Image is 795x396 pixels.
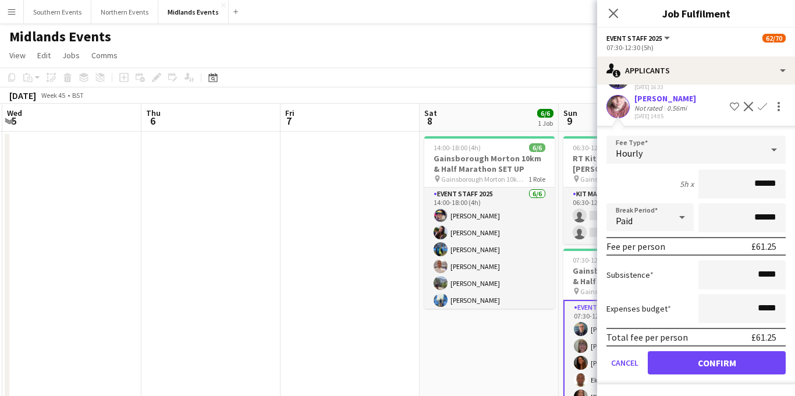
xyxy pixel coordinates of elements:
[537,109,553,118] span: 6/6
[751,241,776,252] div: £61.25
[580,175,668,183] span: Gainsborough Morton 10km & Half Marathon
[24,1,91,23] button: Southern Events
[9,90,36,101] div: [DATE]
[144,114,161,128] span: 6
[580,287,668,296] span: Gainsborough Morton 10km & Half Marathon
[665,104,689,112] div: 0.56mi
[91,50,118,61] span: Comms
[606,351,643,374] button: Cancel
[563,108,577,118] span: Sun
[573,256,620,264] span: 07:30-12:30 (5h)
[563,136,694,244] app-job-card: 06:30-12:30 (6h)0/2RT Kit Assistant - [PERSON_NAME] 10km & Half Marathon Gainsborough Morton 10km...
[563,188,694,244] app-card-role: Kit Marshal8A0/206:30-12:30 (6h)
[424,108,437,118] span: Sat
[5,48,30,63] a: View
[424,153,555,174] h3: Gainsborough Morton 10km & Half Marathon SET UP
[597,56,795,84] div: Applicants
[423,114,437,128] span: 8
[680,179,694,189] div: 5h x
[751,331,776,343] div: £61.25
[606,43,786,52] div: 07:30-12:30 (5h)
[648,351,786,374] button: Confirm
[91,1,158,23] button: Northern Events
[424,136,555,309] app-job-card: 14:00-18:00 (4h)6/6Gainsborough Morton 10km & Half Marathon SET UP Gainsborough Morton 10km & Hal...
[7,108,22,118] span: Wed
[634,83,696,91] div: [DATE] 16:33
[634,104,665,112] div: Not rated
[146,108,161,118] span: Thu
[9,50,26,61] span: View
[424,188,555,312] app-card-role: Event Staff 20256/614:00-18:00 (4h)[PERSON_NAME][PERSON_NAME][PERSON_NAME][PERSON_NAME][PERSON_NA...
[158,1,229,23] button: Midlands Events
[538,119,553,128] div: 1 Job
[606,331,688,343] div: Total fee per person
[606,241,665,252] div: Fee per person
[606,34,662,43] span: Event Staff 2025
[33,48,55,63] a: Edit
[634,93,696,104] div: [PERSON_NAME]
[529,143,545,152] span: 6/6
[528,175,545,183] span: 1 Role
[606,270,654,280] label: Subsistence
[434,143,481,152] span: 14:00-18:00 (4h)
[58,48,84,63] a: Jobs
[606,34,672,43] button: Event Staff 2025
[616,215,633,227] span: Paid
[283,114,294,128] span: 7
[37,50,51,61] span: Edit
[441,175,528,183] span: Gainsborough Morton 10km & Half Marathon SET UP
[762,34,786,43] span: 62/70
[62,50,80,61] span: Jobs
[634,112,696,120] div: [DATE] 14:05
[87,48,122,63] a: Comms
[563,153,694,174] h3: RT Kit Assistant - [PERSON_NAME] 10km & Half Marathon
[606,303,671,314] label: Expenses budget
[563,266,694,287] h3: Gainsborough Morton 10km & Half Marathon
[597,6,795,21] h3: Job Fulfilment
[72,91,84,100] div: BST
[9,28,111,45] h1: Midlands Events
[616,147,643,159] span: Hourly
[285,108,294,118] span: Fri
[562,114,577,128] span: 9
[573,143,620,152] span: 06:30-12:30 (6h)
[38,91,68,100] span: Week 45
